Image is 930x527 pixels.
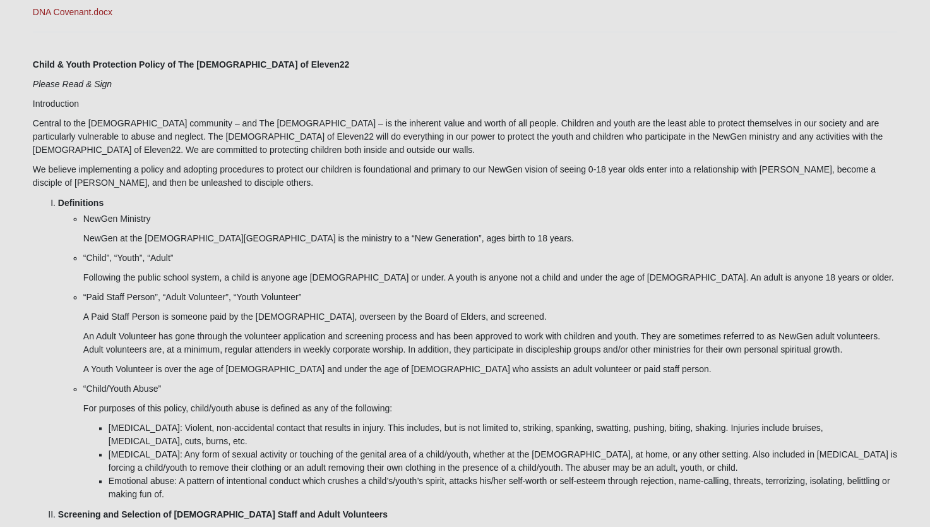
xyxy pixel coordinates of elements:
[83,291,897,304] p: “Paid Staff Person”, “Adult Volunteer”, “Youth Volunteer”
[109,448,897,475] li: [MEDICAL_DATA]: Any form of sexual activity or touching of the genital area of a child/youth, whe...
[83,212,897,226] p: NewGen Ministry
[33,163,897,190] p: We believe implementing a policy and adopting procedures to protect our children is foundational ...
[33,97,897,111] p: Introduction
[83,310,897,324] p: A Paid Staff Person is someone paid by the [DEMOGRAPHIC_DATA], overseen by the Board of Elders, a...
[83,330,897,356] p: An Adult Volunteer has gone through the volunteer application and screening process and has been ...
[83,363,897,376] p: A Youth Volunteer is over the age of [DEMOGRAPHIC_DATA] and under the age of [DEMOGRAPHIC_DATA] w...
[83,382,897,396] p: “Child/Youth Abuse”
[109,475,897,501] li: Emotional abuse: A pattern of intentional conduct which crushes a child’s/youth’s spirit, attacks...
[33,7,112,17] a: DNA Covenant.docx
[83,402,897,415] p: For purposes of this policy, child/youth abuse is defined as any of the following:
[109,421,897,448] li: [MEDICAL_DATA]: Violent, non-accidental contact that results in injury. This includes, but is not...
[33,117,897,157] p: Central to the [DEMOGRAPHIC_DATA] community – and The [DEMOGRAPHIC_DATA] – is the inherent value ...
[33,79,112,89] i: Please Read & Sign
[83,232,897,245] p: NewGen at the [DEMOGRAPHIC_DATA][GEOGRAPHIC_DATA] is the ministry to a “New Generation”, ages bir...
[58,509,897,520] h5: Screening and Selection of [DEMOGRAPHIC_DATA] Staff and Adult Volunteers
[58,198,897,209] h5: Definitions
[83,251,897,265] p: “Child”, “Youth”, “Adult”
[33,59,349,70] strong: Child & Youth Protection Policy of The [DEMOGRAPHIC_DATA] of Eleven22
[83,271,897,284] p: Following the public school system, a child is anyone age [DEMOGRAPHIC_DATA] or under. A youth is...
